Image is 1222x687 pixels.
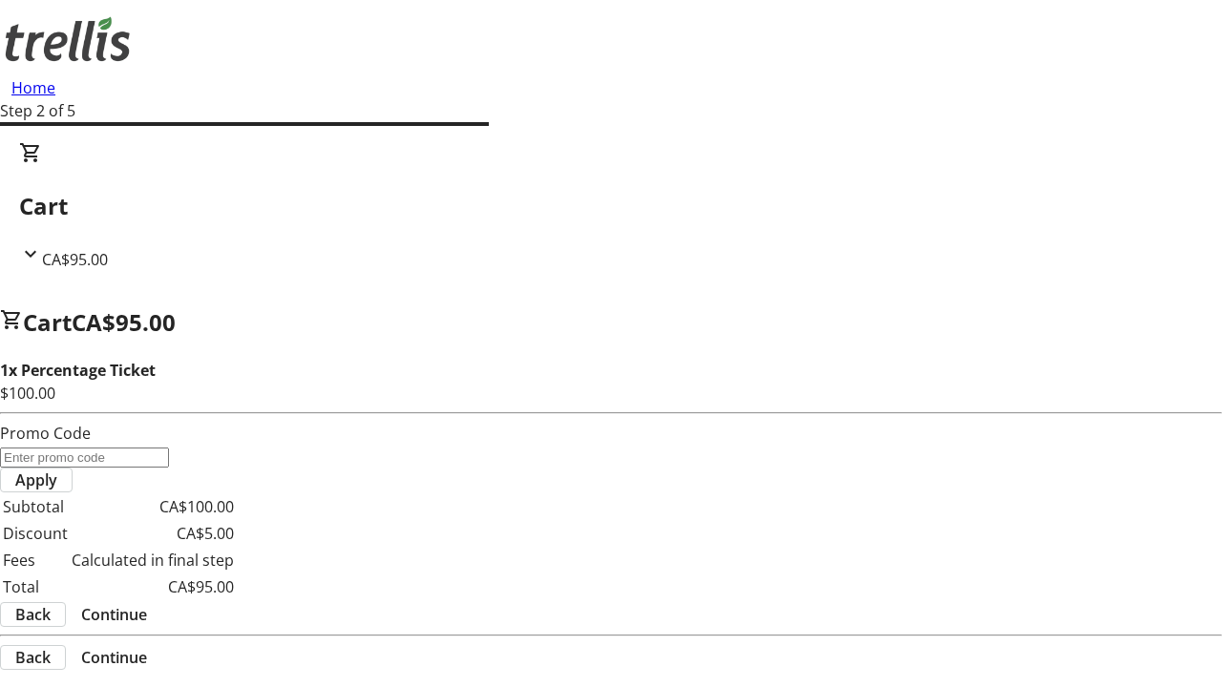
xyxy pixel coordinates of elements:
td: CA$95.00 [71,574,235,599]
td: Total [2,574,69,599]
span: Apply [15,468,57,491]
span: Cart [23,306,72,338]
span: Back [15,646,51,669]
td: Fees [2,548,69,572]
td: CA$5.00 [71,521,235,546]
button: Continue [66,603,162,626]
span: Continue [81,603,147,626]
span: CA$95.00 [72,306,176,338]
h2: Cart [19,189,1203,223]
td: Calculated in final step [71,548,235,572]
td: CA$100.00 [71,494,235,519]
button: Continue [66,646,162,669]
span: CA$95.00 [42,249,108,270]
span: Continue [81,646,147,669]
div: CartCA$95.00 [19,141,1203,271]
td: Discount [2,521,69,546]
td: Subtotal [2,494,69,519]
span: Back [15,603,51,626]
